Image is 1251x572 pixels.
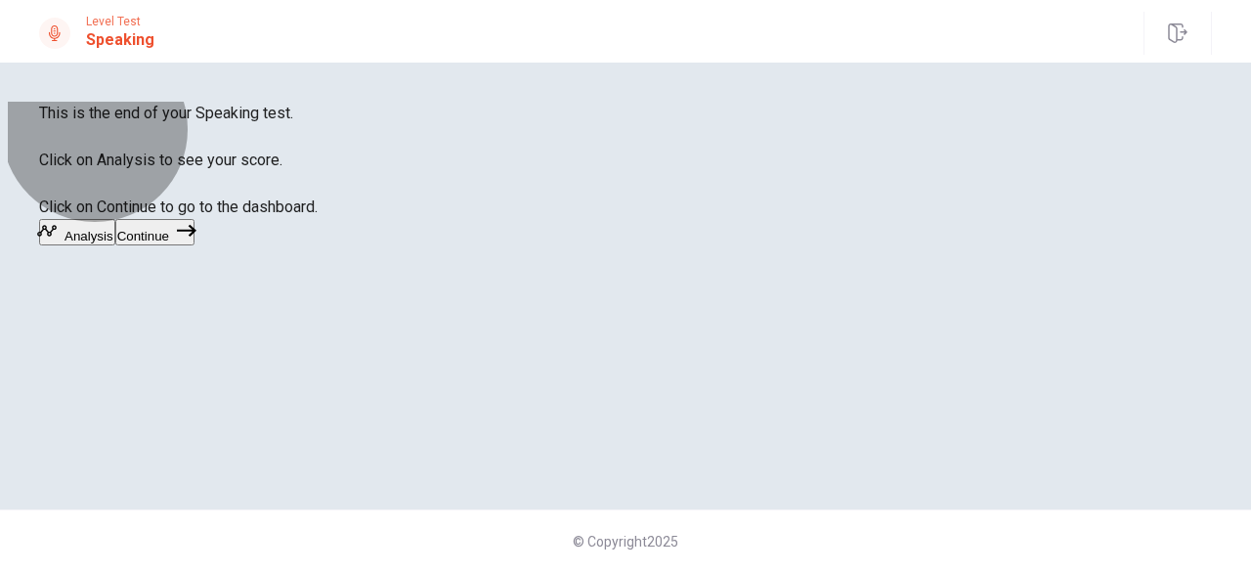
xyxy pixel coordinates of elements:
span: Level Test [86,15,154,28]
h1: Speaking [86,28,154,52]
button: Analysis [39,219,115,245]
button: Continue [115,219,194,245]
a: Continue [115,226,194,244]
a: Analysis [39,226,115,244]
span: This is the end of your Speaking test. Click on Analysis to see your score. Click on Continue to ... [39,104,318,216]
span: © Copyright 2025 [573,534,678,550]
